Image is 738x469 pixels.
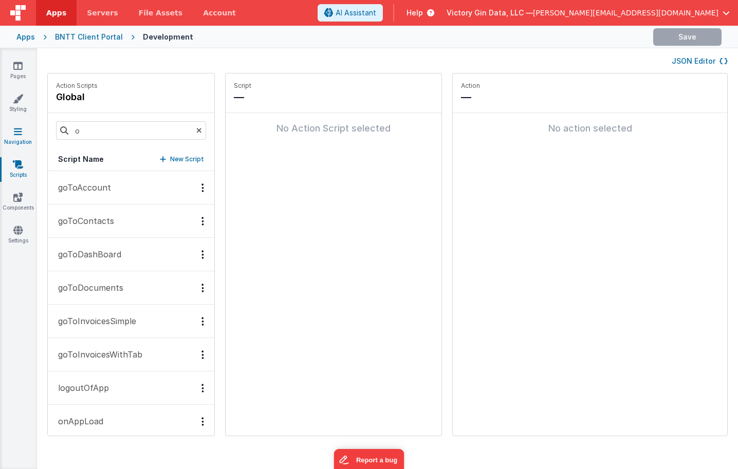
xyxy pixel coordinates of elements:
p: goToInvoicesSimple [52,315,136,327]
div: BNTT Client Portal [55,32,123,42]
p: New Script [170,154,204,164]
div: Options [195,384,210,392]
p: Action [461,82,719,90]
div: Options [195,317,210,326]
span: Victory Gin Data, LLC — [447,8,533,18]
p: — [234,90,433,104]
button: logoutOfApp [48,371,214,405]
button: onAppLoad [48,405,214,438]
button: goToInvoicesSimple [48,305,214,338]
p: goToAccount [52,181,111,194]
div: Options [195,350,210,359]
div: Development [143,32,193,42]
p: goToContacts [52,215,114,227]
button: goToContacts [48,204,214,238]
input: Search scripts [56,121,206,140]
button: JSON Editor [672,56,728,66]
p: Action Scripts [56,82,98,90]
p: Script [234,82,433,90]
span: Servers [87,8,118,18]
span: [PERSON_NAME][EMAIL_ADDRESS][DOMAIN_NAME] [533,8,718,18]
span: File Assets [139,8,183,18]
button: goToInvoicesWithTab [48,338,214,371]
p: goToInvoicesWithTab [52,348,142,361]
p: onAppLoad [52,415,103,427]
div: Apps [16,32,35,42]
div: No Action Script selected [234,121,433,136]
button: goToDashBoard [48,238,214,271]
div: No action selected [461,121,719,136]
div: Options [195,284,210,292]
span: Help [407,8,423,18]
button: goToAccount [48,171,214,204]
button: New Script [160,154,204,164]
p: goToDocuments [52,282,123,294]
button: AI Assistant [318,4,383,22]
p: goToDashBoard [52,248,121,260]
span: AI Assistant [336,8,376,18]
div: Options [195,250,210,259]
div: Options [195,183,210,192]
h4: global [56,90,98,104]
span: Apps [46,8,66,18]
button: Victory Gin Data, LLC — [PERSON_NAME][EMAIL_ADDRESS][DOMAIN_NAME] [447,8,730,18]
p: — [461,90,719,104]
button: goToDocuments [48,271,214,305]
p: logoutOfApp [52,382,109,394]
h5: Script Name [58,154,104,164]
div: Options [195,217,210,226]
button: Save [653,28,722,46]
div: Options [195,417,210,426]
